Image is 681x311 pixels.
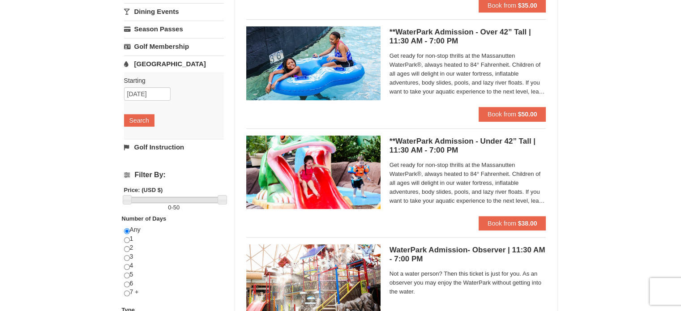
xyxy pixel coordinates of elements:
[390,269,546,296] span: Not a water person? Then this ticket is just for you. As an observer you may enjoy the WaterPark ...
[390,51,546,96] span: Get ready for non-stop thrills at the Massanutten WaterPark®, always heated to 84° Fahrenheit. Ch...
[124,187,163,193] strong: Price: (USD $)
[168,204,171,211] span: 0
[488,2,516,9] span: Book from
[173,204,180,211] span: 50
[124,226,224,306] div: Any 1 2 3 4 5 6 7 +
[488,111,516,118] span: Book from
[479,107,546,121] button: Book from $50.00
[124,55,224,72] a: [GEOGRAPHIC_DATA]
[390,246,546,264] h5: WaterPark Admission- Observer | 11:30 AM - 7:00 PM
[124,3,224,20] a: Dining Events
[246,26,381,100] img: 6619917-720-80b70c28.jpg
[124,38,224,55] a: Golf Membership
[122,215,167,222] strong: Number of Days
[124,203,224,212] label: -
[518,2,537,9] strong: $35.00
[518,220,537,227] strong: $38.00
[124,139,224,155] a: Golf Instruction
[390,161,546,205] span: Get ready for non-stop thrills at the Massanutten WaterPark®, always heated to 84° Fahrenheit. Ch...
[390,137,546,155] h5: **WaterPark Admission - Under 42” Tall | 11:30 AM - 7:00 PM
[124,21,224,37] a: Season Passes
[390,28,546,46] h5: **WaterPark Admission - Over 42” Tall | 11:30 AM - 7:00 PM
[124,171,224,179] h4: Filter By:
[246,136,381,209] img: 6619917-732-e1c471e4.jpg
[488,220,516,227] span: Book from
[479,216,546,230] button: Book from $38.00
[124,76,217,85] label: Starting
[518,111,537,118] strong: $50.00
[124,114,154,127] button: Search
